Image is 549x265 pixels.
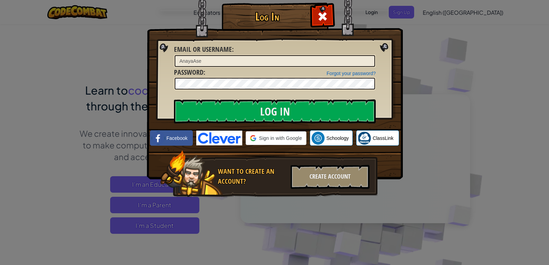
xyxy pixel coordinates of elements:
[326,135,349,142] span: Schoology
[373,135,394,142] span: ClassLink
[174,45,232,54] span: Email or Username
[223,11,311,23] h1: Log In
[174,99,376,123] input: Log In
[174,68,205,77] label: :
[327,71,376,76] a: Forgot your password?
[246,131,306,145] div: Sign in with Google
[291,165,370,189] div: Create Account
[174,45,234,55] label: :
[152,132,165,145] img: facebook_small.png
[174,68,203,77] span: Password
[218,167,287,186] div: Want to create an account?
[166,135,187,142] span: Facebook
[312,132,325,145] img: schoology.png
[259,135,302,142] span: Sign in with Google
[358,132,371,145] img: classlink-logo-small.png
[196,131,242,145] img: clever-logo-blue.png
